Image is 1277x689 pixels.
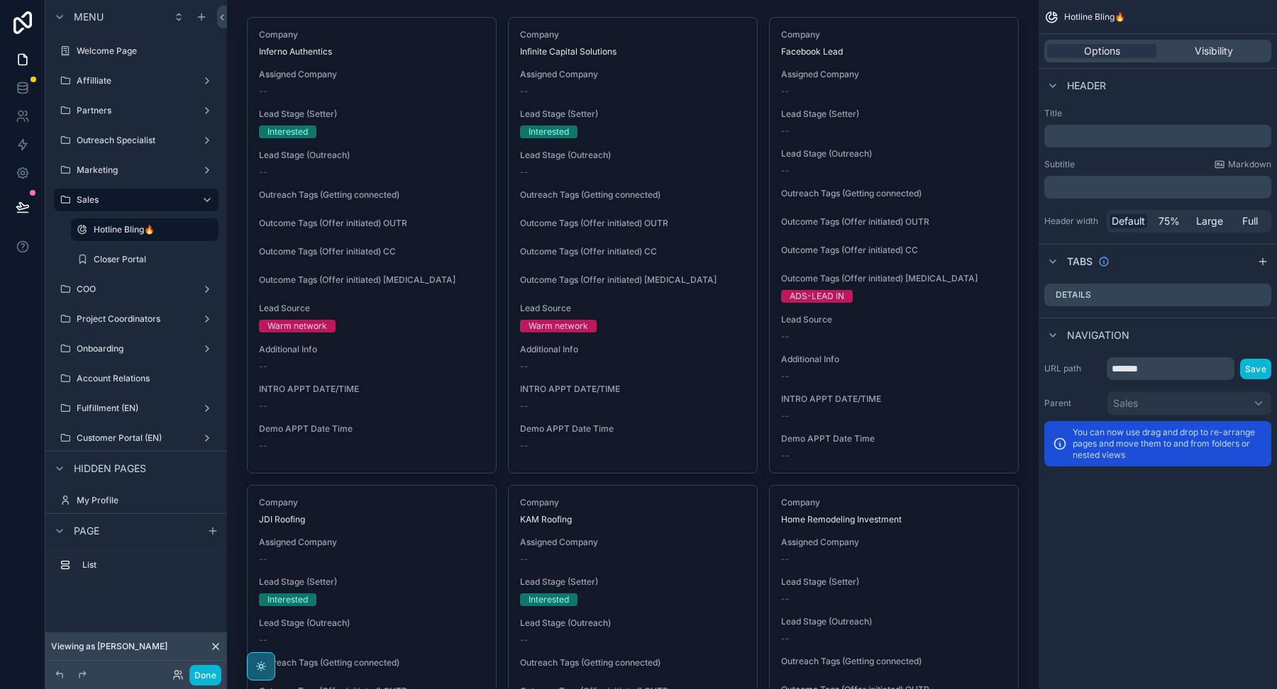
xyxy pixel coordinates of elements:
[94,224,210,235] label: Hotline Bling🔥
[1195,44,1233,58] span: Visibility
[1064,11,1125,23] span: Hotline Bling🔥
[1228,159,1271,170] span: Markdown
[82,559,213,571] label: List
[77,313,196,325] label: Project Coordinators
[54,427,219,449] a: Customer Portal (EN)
[1214,159,1271,170] a: Markdown
[77,373,216,384] label: Account Relations
[1107,391,1271,415] button: Sales
[1056,289,1091,301] label: Details
[54,189,219,211] a: Sales
[77,343,196,354] label: Onboarding
[45,547,227,590] div: scrollable content
[1196,214,1223,228] span: Large
[1044,176,1271,198] div: scrollable content
[1159,214,1180,228] span: 75%
[54,40,219,62] a: Welcome Page
[71,218,219,241] a: Hotline Bling🔥
[74,10,104,24] span: Menu
[54,278,219,301] a: COO
[1044,398,1101,409] label: Parent
[77,403,196,414] label: Fulfillment (EN)
[77,45,216,57] label: Welcome Page
[1044,159,1075,170] label: Subtitle
[54,129,219,152] a: Outreach Specialist
[74,461,146,476] span: Hidden pages
[54,99,219,122] a: Partners
[1112,214,1145,228] span: Default
[1240,359,1271,379] button: Save
[77,495,216,506] label: My Profile
[77,75,196,86] label: Affilliate
[1067,254,1093,269] span: Tabs
[1113,396,1138,410] span: Sales
[74,524,99,538] span: Page
[54,308,219,330] a: Project Coordinators
[1242,214,1258,228] span: Full
[189,665,221,685] button: Done
[54,69,219,92] a: Affilliate
[77,135,196,146] label: Outreach Specialist
[54,367,219,390] a: Account Relations
[1084,44,1120,58] span: Options
[54,159,219,181] a: Marketing
[77,194,190,206] label: Sales
[1067,328,1129,342] span: Navigation
[77,105,196,116] label: Partners
[1073,427,1263,461] p: You can now use drag and drop to re-arrange pages and move them to and from folders or nested views
[54,337,219,360] a: Onboarding
[77,432,196,444] label: Customer Portal (EN)
[77,284,196,295] label: COO
[1067,79,1106,93] span: Header
[51,641,167,652] span: Viewing as [PERSON_NAME]
[94,254,216,265] label: Closer Portal
[1044,108,1271,119] label: Title
[54,397,219,420] a: Fulfillment (EN)
[1044,215,1101,227] label: Header width
[71,248,219,271] a: Closer Portal
[1044,125,1271,147] div: scrollable content
[1044,363,1101,374] label: URL path
[54,489,219,512] a: My Profile
[77,164,196,176] label: Marketing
